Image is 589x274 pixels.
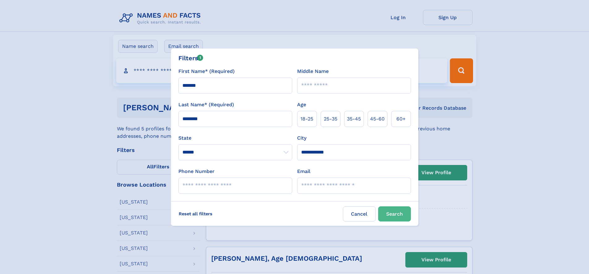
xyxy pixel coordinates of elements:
label: City [297,134,306,142]
div: Filters [178,53,203,63]
label: Reset all filters [175,206,216,221]
span: 60+ [396,115,406,123]
label: Age [297,101,306,108]
label: State [178,134,292,142]
button: Search [378,206,411,221]
span: 45‑60 [370,115,385,123]
label: Email [297,168,310,175]
span: 25‑35 [324,115,337,123]
span: 35‑45 [347,115,361,123]
label: Middle Name [297,68,329,75]
label: Phone Number [178,168,215,175]
label: Cancel [343,206,376,221]
label: Last Name* (Required) [178,101,234,108]
label: First Name* (Required) [178,68,235,75]
span: 18‑25 [301,115,313,123]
